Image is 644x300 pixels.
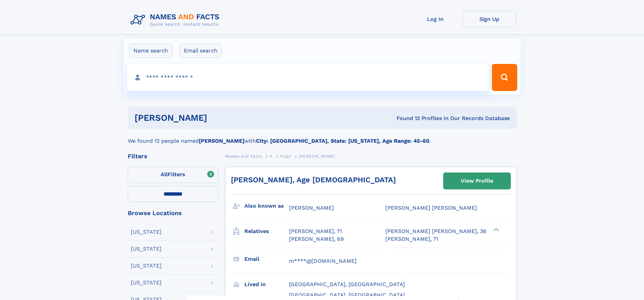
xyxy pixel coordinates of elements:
span: P [270,154,273,159]
a: [PERSON_NAME], 71 [289,228,342,235]
a: Log In [408,11,462,27]
span: [GEOGRAPHIC_DATA], [GEOGRAPHIC_DATA] [289,292,405,298]
h1: [PERSON_NAME] [135,114,302,122]
div: We found 12 people named with . [128,129,517,145]
b: [PERSON_NAME] [199,138,244,144]
span: [GEOGRAPHIC_DATA], [GEOGRAPHIC_DATA] [289,281,405,287]
div: [US_STATE] [131,229,162,235]
button: Search Button [492,64,517,91]
div: [US_STATE] [131,263,162,269]
h3: Email [244,253,289,265]
span: Pujol [280,154,291,159]
b: City: [GEOGRAPHIC_DATA], State: [US_STATE], Age Range: 45-60 [256,138,429,144]
label: Email search [180,44,222,58]
div: Browse Locations [128,210,218,216]
a: View Profile [444,173,510,189]
h3: Also known as [244,200,289,212]
a: Pujol [280,152,291,160]
input: search input [127,64,489,91]
h3: Relatives [244,226,289,237]
a: [PERSON_NAME], 69 [289,235,344,243]
span: [PERSON_NAME] [PERSON_NAME] [385,205,477,211]
img: Logo Names and Facts [128,11,225,29]
a: [PERSON_NAME], Age [DEMOGRAPHIC_DATA] [231,176,396,184]
a: [PERSON_NAME], 71 [385,235,438,243]
span: All [161,171,168,178]
div: Filters [128,153,218,159]
a: Names and Facts [225,152,262,160]
label: Name search [129,44,172,58]
span: [PERSON_NAME] [289,205,334,211]
div: [US_STATE] [131,280,162,285]
span: [PERSON_NAME] [299,154,335,159]
div: ❯ [492,228,500,232]
a: Sign Up [462,11,517,27]
label: Filters [128,167,218,183]
h3: Lived in [244,279,289,290]
div: Found 12 Profiles In Our Records Database [302,115,510,122]
div: View Profile [461,173,493,189]
a: P [270,152,273,160]
div: [US_STATE] [131,246,162,252]
a: [PERSON_NAME] [PERSON_NAME], 36 [385,228,486,235]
